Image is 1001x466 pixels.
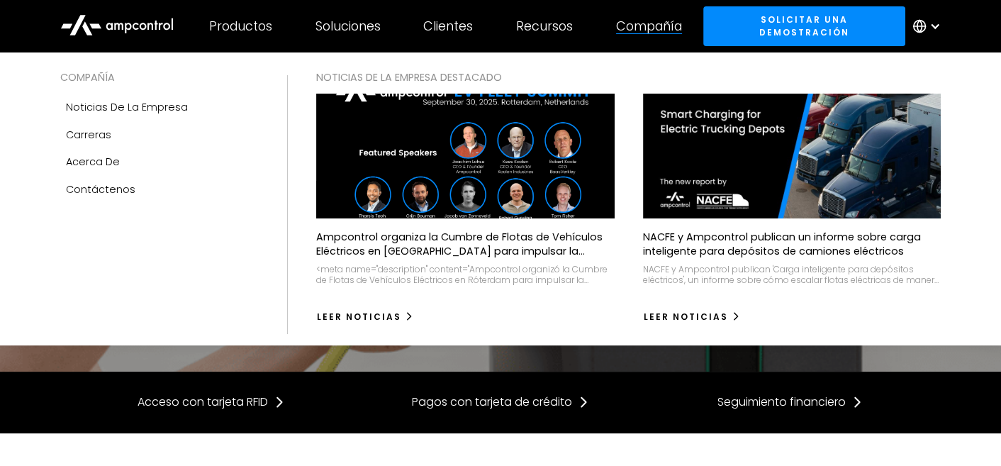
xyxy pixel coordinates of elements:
a: Solicitar una demostración [703,6,905,45]
font: Noticias de la empresa [66,100,188,114]
font: <meta name="description" content="Ampcontrol organizó la Cumbre de Flotas de Vehículos Eléctricos... [316,263,614,309]
div: Soluciones [315,18,381,34]
font: Carreras [66,128,111,142]
font: NACFE y Ampcontrol publican un informe sobre carga inteligente para depósitos de camiones eléctricos [643,230,921,258]
div: Compañía [616,18,682,34]
div: Clientes [423,18,473,34]
font: Pagos con tarjeta de crédito [412,394,572,410]
div: Productos [209,18,272,34]
font: Productos [209,17,272,35]
font: Clientes [423,17,473,35]
a: Seguimiento financiero [717,394,863,410]
a: Pagos con tarjeta de crédito [412,394,589,410]
font: Acceso con tarjeta RFID [138,394,268,410]
font: COMPAÑÍA [60,70,115,84]
a: Noticias de la empresa [60,94,259,121]
font: NOTICIAS DE LA EMPRESA Destacado [316,70,502,84]
font: Seguimiento financiero [717,394,846,410]
font: Leer noticias [317,311,401,323]
a: Leer noticias [643,306,741,328]
a: Acerca de [60,148,259,175]
font: Leer noticias [644,311,728,323]
font: Soluciones [315,17,381,35]
font: Contáctenos [66,182,135,196]
font: Recursos [516,17,573,35]
font: Compañía [616,17,682,35]
font: Ampcontrol organiza la Cumbre de Flotas de Vehículos Eléctricos en [GEOGRAPHIC_DATA] para impulsa... [316,230,603,272]
a: Leer noticias [316,306,414,328]
div: Recursos [516,18,573,34]
font: Acerca de [66,155,120,169]
font: Solicitar una demostración [759,13,849,38]
a: Contáctenos [60,176,259,203]
font: NACFE y Ampcontrol publican 'Carga inteligente para depósitos eléctricos', un informe sobre cómo ... [643,263,940,297]
a: Carreras [60,121,259,148]
a: Acceso con tarjeta RFID [138,394,285,410]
